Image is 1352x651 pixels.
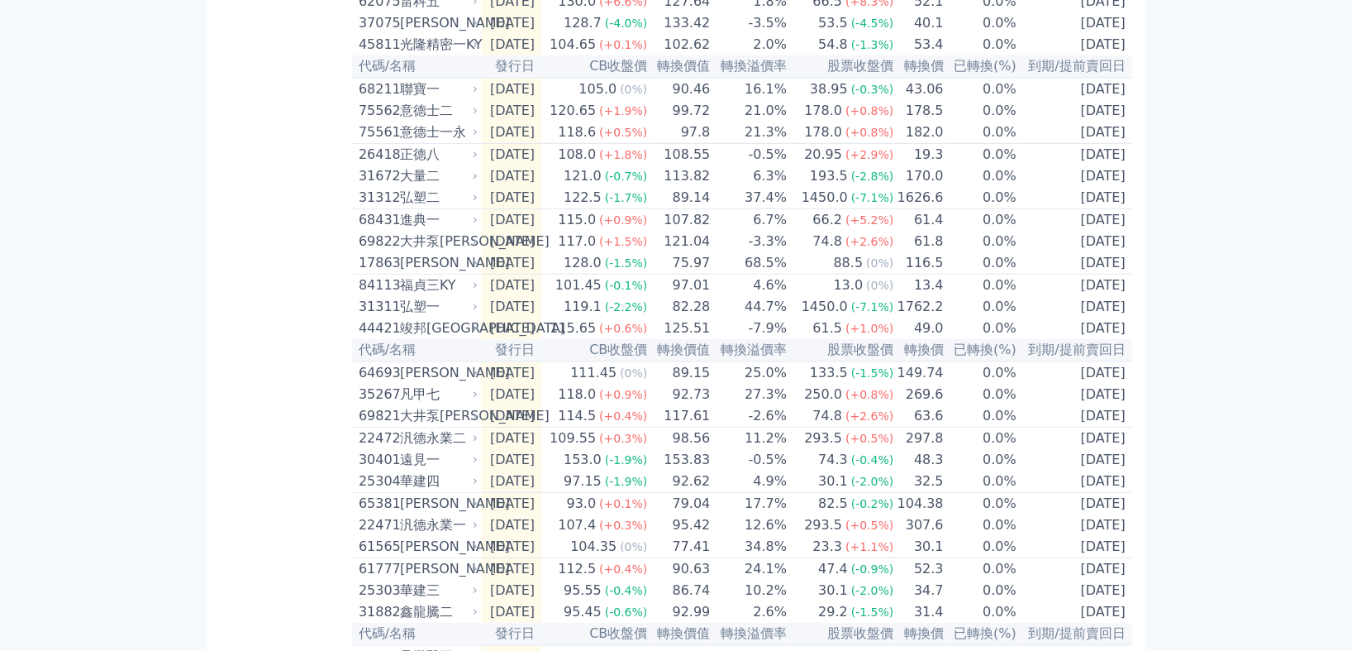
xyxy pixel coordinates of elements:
[712,471,788,493] td: 4.9%
[481,449,541,471] td: [DATE]
[1017,296,1132,318] td: [DATE]
[359,515,396,535] div: 22471
[945,296,1017,318] td: 0.0%
[845,148,893,161] span: (+2.9%)
[605,17,648,30] span: (-4.0%)
[576,79,621,99] div: 105.0
[1017,471,1132,493] td: [DATE]
[1017,231,1132,252] td: [DATE]
[801,101,845,121] div: 178.0
[712,12,788,34] td: -3.5%
[945,165,1017,187] td: 0.0%
[894,428,944,450] td: 297.8
[649,339,712,361] th: 轉換價值
[712,493,788,515] td: 17.7%
[945,252,1017,275] td: 0.0%
[894,34,944,55] td: 53.4
[359,363,396,383] div: 64693
[605,475,648,488] span: (-1.9%)
[894,144,944,166] td: 19.3
[605,256,648,270] span: (-1.5%)
[560,13,605,33] div: 128.7
[400,79,474,99] div: 聯寶一
[945,209,1017,232] td: 0.0%
[649,405,712,428] td: 117.61
[894,318,944,339] td: 49.0
[1017,428,1132,450] td: [DATE]
[359,450,396,470] div: 30401
[815,471,851,491] div: 30.1
[894,187,944,209] td: 1626.6
[481,209,541,232] td: [DATE]
[599,213,647,227] span: (+0.9%)
[712,275,788,297] td: 4.6%
[400,101,474,121] div: 意德士二
[845,213,893,227] span: (+5.2%)
[815,35,851,55] div: 54.8
[894,275,944,297] td: 13.4
[555,122,599,142] div: 118.6
[845,519,893,532] span: (+0.5%)
[481,515,541,536] td: [DATE]
[712,252,788,275] td: 68.5%
[815,450,851,470] div: 74.3
[945,100,1017,122] td: 0.0%
[1017,78,1132,100] td: [DATE]
[845,432,893,445] span: (+0.5%)
[400,428,474,448] div: 汎德永業二
[649,493,712,515] td: 79.04
[359,101,396,121] div: 75562
[1017,55,1132,78] th: 到期/提前賣回日
[546,428,599,448] div: 109.55
[481,12,541,34] td: [DATE]
[400,210,474,230] div: 進典一
[851,17,894,30] span: (-4.5%)
[359,471,396,491] div: 25304
[400,188,474,208] div: 弘塑二
[894,100,944,122] td: 178.5
[481,34,541,55] td: [DATE]
[481,536,541,558] td: [DATE]
[945,122,1017,144] td: 0.0%
[1017,34,1132,55] td: [DATE]
[712,428,788,450] td: 11.2%
[712,405,788,428] td: -2.6%
[481,187,541,209] td: [DATE]
[400,35,474,55] div: 光隆精密一KY
[807,166,851,186] div: 193.5
[359,406,396,426] div: 69821
[1017,275,1132,297] td: [DATE]
[555,515,599,535] div: 107.4
[481,471,541,493] td: [DATE]
[359,210,396,230] div: 68431
[481,339,541,361] th: 發行日
[945,449,1017,471] td: 0.0%
[851,300,894,314] span: (-7.1%)
[649,12,712,34] td: 133.42
[712,165,788,187] td: 6.3%
[801,122,845,142] div: 178.0
[649,144,712,166] td: 108.55
[1017,405,1132,428] td: [DATE]
[831,253,867,273] div: 88.5
[712,515,788,536] td: 12.6%
[1017,122,1132,144] td: [DATE]
[359,253,396,273] div: 17863
[555,145,599,165] div: 108.0
[400,166,474,186] div: 大量二
[359,318,396,338] div: 44421
[788,55,894,78] th: 股票收盤價
[945,405,1017,428] td: 0.0%
[712,144,788,166] td: -0.5%
[555,232,599,251] div: 117.0
[1017,318,1132,339] td: [DATE]
[945,536,1017,558] td: 0.0%
[599,432,647,445] span: (+0.3%)
[1017,12,1132,34] td: [DATE]
[359,385,396,404] div: 35267
[400,253,474,273] div: [PERSON_NAME]
[649,231,712,252] td: 121.04
[546,101,599,121] div: 120.65
[400,13,474,33] div: [PERSON_NAME]
[555,210,599,230] div: 115.0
